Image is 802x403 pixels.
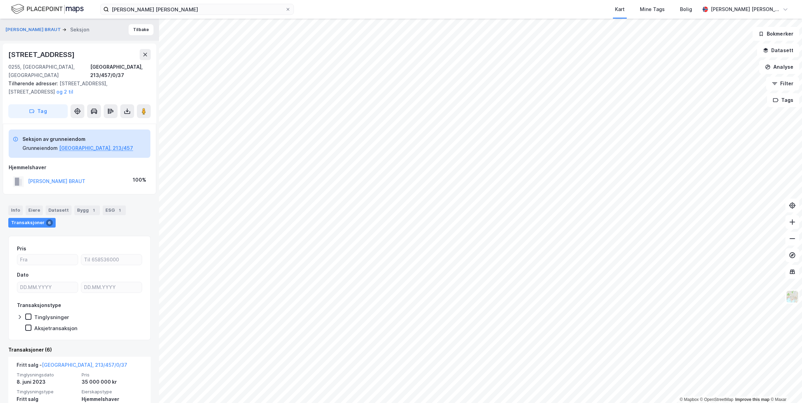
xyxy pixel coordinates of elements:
[81,282,142,292] input: DD.MM.YYYY
[17,282,78,292] input: DD.MM.YYYY
[22,135,133,143] div: Seksjon av grunneiendom
[8,218,56,228] div: Transaksjoner
[680,5,692,13] div: Bolig
[786,290,799,303] img: Z
[8,205,23,215] div: Info
[133,176,146,184] div: 100%
[116,207,123,214] div: 1
[767,93,799,107] button: Tags
[34,314,69,320] div: Tinglysninger
[26,205,43,215] div: Eiere
[82,389,142,395] span: Eierskapstype
[103,205,126,215] div: ESG
[735,397,770,402] a: Improve this map
[753,27,799,41] button: Bokmerker
[17,389,77,395] span: Tinglysningstype
[17,255,78,265] input: Fra
[8,80,59,86] span: Tilhørende adresser:
[17,378,77,386] div: 8. juni 2023
[11,3,84,15] img: logo.f888ab2527a4732fd821a326f86c7f29.svg
[680,397,699,402] a: Mapbox
[46,205,72,215] div: Datasett
[615,5,625,13] div: Kart
[759,60,799,74] button: Analyse
[82,378,142,386] div: 35 000 000 kr
[74,205,100,215] div: Bygg
[129,24,153,35] button: Tilbake
[82,372,142,378] span: Pris
[17,301,61,309] div: Transaksjonstype
[757,44,799,57] button: Datasett
[46,219,53,226] div: 6
[34,325,77,332] div: Aksjetransaksjon
[766,77,799,90] button: Filter
[17,361,127,372] div: Fritt salg -
[767,370,802,403] div: Kontrollprogram for chat
[59,144,133,152] button: [GEOGRAPHIC_DATA], 213/457
[22,144,58,152] div: Grunneiendom
[17,244,26,253] div: Pris
[8,63,90,79] div: 0255, [GEOGRAPHIC_DATA], [GEOGRAPHIC_DATA]
[767,370,802,403] iframe: Chat Widget
[90,63,151,79] div: [GEOGRAPHIC_DATA], 213/457/0/37
[700,397,734,402] a: OpenStreetMap
[90,207,97,214] div: 1
[711,5,780,13] div: [PERSON_NAME] [PERSON_NAME]
[17,271,29,279] div: Dato
[6,26,62,33] button: [PERSON_NAME] BRAUT
[8,104,68,118] button: Tag
[70,26,89,34] div: Seksjon
[8,79,145,96] div: [STREET_ADDRESS], [STREET_ADDRESS]
[8,346,151,354] div: Transaksjoner (6)
[109,4,285,15] input: Søk på adresse, matrikkel, gårdeiere, leietakere eller personer
[42,362,127,368] a: [GEOGRAPHIC_DATA], 213/457/0/37
[8,49,76,60] div: [STREET_ADDRESS]
[640,5,665,13] div: Mine Tags
[81,255,142,265] input: Til 658536000
[17,372,77,378] span: Tinglysningsdato
[9,163,150,172] div: Hjemmelshaver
